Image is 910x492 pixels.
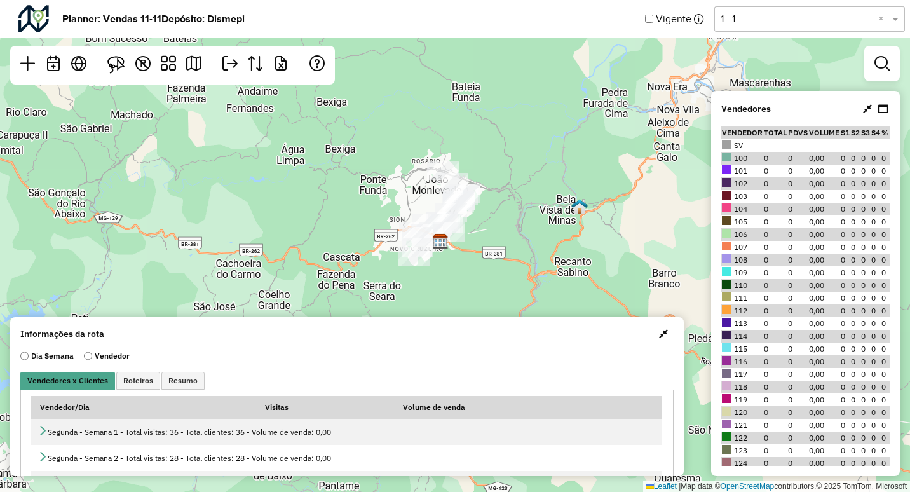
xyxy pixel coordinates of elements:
[787,304,808,317] td: 0
[721,152,763,165] td: 100
[871,152,881,165] td: 0
[402,238,433,257] div: 20693 - COMERCIAL MAGALHAES
[840,254,850,266] td: 0
[881,317,890,330] td: 0
[721,330,763,343] td: 114
[850,368,860,381] td: 0
[871,419,881,432] td: 0
[840,266,850,279] td: 0
[763,165,787,177] td: 0
[850,343,860,355] td: 0
[763,254,787,266] td: 0
[840,355,850,368] td: 0
[881,304,890,317] td: 0
[860,165,871,177] td: 0
[763,292,787,304] td: 0
[20,350,29,362] input: Dia Semana
[20,327,104,341] strong: Informações da rota
[881,203,890,215] td: 0
[850,381,860,393] td: 0
[787,406,808,419] td: 0
[840,215,850,228] td: 0
[37,425,656,438] div: Segunda - Semana 1 - Total visitas: 36 - Total clientes: 36 - Volume de venda: 0,00
[31,396,257,419] th: Vendedor/Dia
[446,186,478,205] div: 20188 - SAC PIRACUERA
[871,368,881,381] td: 0
[871,165,881,177] td: 0
[787,432,808,444] td: 0
[808,203,840,215] td: 0,00
[860,330,871,343] td: 0
[571,198,588,215] img: Bela Vista de Minas
[840,203,850,215] td: 0
[860,393,871,406] td: 0
[787,203,808,215] td: 0
[808,444,840,457] td: 0,00
[850,304,860,317] td: 0
[787,279,808,292] td: 0
[168,377,198,385] span: Resumo
[161,11,245,27] strong: Depósito: Dismepi
[840,139,850,152] td: -
[881,343,890,355] td: 0
[871,203,881,215] td: 0
[881,266,890,279] td: 0
[871,432,881,444] td: 0
[808,343,840,355] td: 0,00
[840,292,850,304] td: 0
[808,177,840,190] td: 0,00
[721,266,763,279] td: 109
[787,457,808,470] td: 0
[721,241,763,254] td: 107
[860,355,871,368] td: 0
[881,355,890,368] td: 0
[763,317,787,330] td: 0
[881,279,890,292] td: 0
[871,177,881,190] td: 0
[721,482,775,491] a: OpenStreetMap
[787,228,808,241] td: 0
[808,139,840,152] td: -
[763,241,787,254] td: 0
[840,330,850,343] td: 0
[787,368,808,381] td: 0
[84,350,130,362] label: Vendedor
[860,254,871,266] td: 0
[763,152,787,165] td: 0
[860,444,871,457] td: 0
[721,165,763,177] td: 101
[257,396,395,419] th: Visitas
[881,190,890,203] td: 0
[860,177,871,190] td: 0
[808,406,840,419] td: 0,00
[871,228,881,241] td: 0
[881,152,890,165] td: 0
[763,444,787,457] td: 0
[860,203,871,215] td: 0
[721,228,763,241] td: 106
[787,177,808,190] td: 0
[881,215,890,228] td: 0
[763,419,787,432] td: 0
[840,393,850,406] td: 0
[881,406,890,419] td: 0
[268,51,294,79] a: Exportar frequência em lote
[850,126,860,139] th: S2
[763,406,787,419] td: 0
[881,254,890,266] td: 0
[808,381,840,393] td: 0,00
[433,222,465,242] div: 88608 - COMERCIAL MEGA
[243,51,268,79] a: Exportar dados vendas
[721,393,763,406] td: 119
[860,343,871,355] td: 0
[871,355,881,368] td: 0
[721,279,763,292] td: 110
[787,215,808,228] td: 0
[787,292,808,304] td: 0
[643,481,910,492] div: Map data © contributors,© 2025 TomTom, Microsoft
[66,51,92,79] a: Visão geral - Abre nova aba
[787,139,808,152] td: -
[881,368,890,381] td: 0
[721,203,763,215] td: 104
[881,177,890,190] td: 0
